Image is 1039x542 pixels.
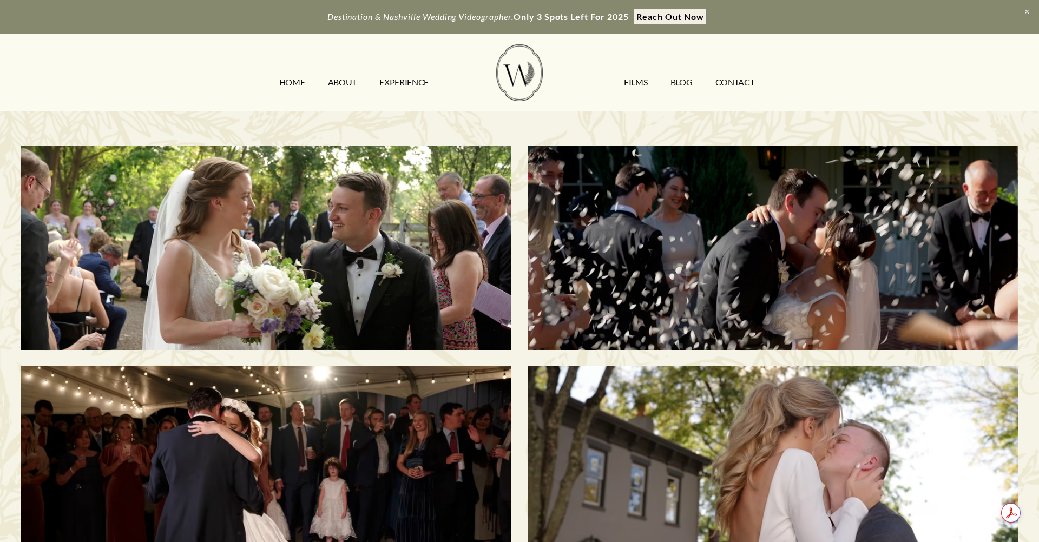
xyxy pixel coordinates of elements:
h3: Savannah & [PERSON_NAME] | [GEOGRAPHIC_DATA], [GEOGRAPHIC_DATA] [562,190,984,305]
strong: Reach Out Now [636,11,703,22]
h3: [PERSON_NAME] & [PERSON_NAME] | [GEOGRAPHIC_DATA], [GEOGRAPHIC_DATA] [55,171,477,324]
img: Wild Fern Weddings [496,44,543,101]
h3: Bailee & [PERSON_NAME] | [GEOGRAPHIC_DATA], [GEOGRAPHIC_DATA] [562,411,984,526]
a: CONTACT [715,74,755,91]
a: Savannah & Tommy | Nashville, TN [528,146,1018,350]
a: EXPERIENCE [379,74,429,91]
a: HOME [279,74,305,91]
a: ABOUT [328,74,357,91]
a: Blog [670,74,693,91]
a: Reach Out Now [634,9,706,24]
a: FILMS [624,74,647,91]
a: Morgan & Tommy | Nashville, TN [21,146,511,350]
